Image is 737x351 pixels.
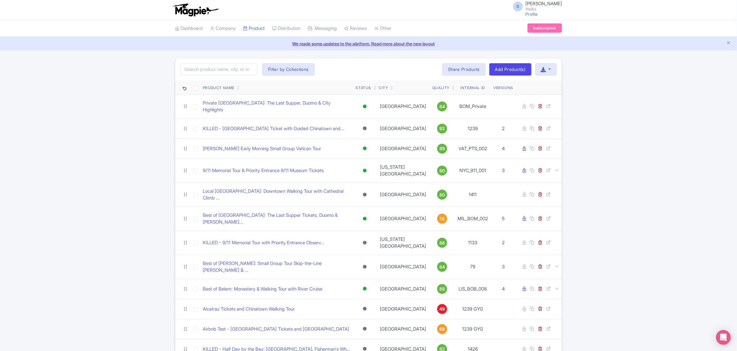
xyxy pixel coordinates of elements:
[439,264,445,270] span: 84
[362,144,368,153] div: Active
[432,166,452,175] a: 90
[454,118,491,138] td: 1239
[454,159,491,183] td: NYC_911_001
[4,40,733,47] a: We made some updates to the platform. Read more about the new layout
[432,262,452,272] a: 84
[203,145,321,152] a: [PERSON_NAME] Early Morning Small Group Vatican Tour
[210,20,236,37] a: Company
[454,94,491,118] td: BOM_Private
[432,124,452,134] a: 92
[439,326,445,332] span: 68
[440,216,445,222] span: 78
[376,183,430,207] td: [GEOGRAPHIC_DATA]
[439,286,445,292] span: 88
[525,1,562,6] span: [PERSON_NAME]
[454,81,491,95] th: Internal ID
[716,330,731,345] div: Open Intercom Messenger
[502,126,505,131] span: 2
[362,304,368,313] div: Archived
[432,324,452,334] a: 68
[376,255,430,279] td: [GEOGRAPHIC_DATA]
[203,125,344,132] a: KILLED - [GEOGRAPHIC_DATA] Ticket with Guided Chinatown and...
[362,262,368,271] div: Archived
[439,125,445,132] span: 92
[509,1,562,11] a: S [PERSON_NAME] Walks
[272,20,300,37] a: Distribution
[376,118,430,138] td: [GEOGRAPHIC_DATA]
[243,20,265,37] a: Product
[439,240,445,246] span: 86
[376,231,430,255] td: [US_STATE][GEOGRAPHIC_DATA]
[527,23,562,33] a: Subscription
[376,159,430,183] td: [US_STATE][GEOGRAPHIC_DATA]
[432,85,450,91] div: Quality
[454,183,491,207] td: 1411
[454,231,491,255] td: 1133
[442,63,486,76] a: Share Products
[262,63,315,76] button: Filter by Collections
[362,102,368,111] div: Active
[439,145,445,152] span: 89
[439,306,445,312] span: 49
[502,146,505,151] span: 4
[376,138,430,159] td: [GEOGRAPHIC_DATA]
[203,100,351,114] a: Private [GEOGRAPHIC_DATA]: The Last Supper, Duomo & City Highlights
[439,103,445,110] span: 84
[172,3,220,17] img: logo-ab69f6fb50320c5b225c76a69d11143b.png
[454,207,491,231] td: MIL_BOM_002
[432,238,452,248] a: 86
[513,2,523,11] span: S
[374,20,391,37] a: Other
[502,167,505,173] span: 3
[454,255,491,279] td: 79
[203,85,234,91] div: Product Name
[432,144,452,154] a: 89
[454,138,491,159] td: VAT_PTS_002
[439,192,445,198] span: 80
[203,260,351,274] a: Best of [PERSON_NAME]: Small Group Tour Skip-the-Line [PERSON_NAME] & ...
[203,212,351,226] a: Best of [GEOGRAPHIC_DATA]: The Last Supper Tickets, Duomo & [PERSON_NAME]...
[489,63,531,76] a: Add Product(s)
[439,167,445,174] span: 90
[376,319,430,339] td: [GEOGRAPHIC_DATA]
[356,85,372,91] div: Status
[203,239,324,246] a: KILLED - 9/11 Memorial Tour with Priority Entrance Observ...
[362,166,368,175] div: Active
[502,216,505,221] span: 5
[491,81,516,95] th: Versions
[454,279,491,299] td: LIS_BOB_008
[308,20,337,37] a: Messaging
[203,286,322,293] a: Best of Belem: Monastery & Walking Tour with River Cruise
[376,299,430,319] td: [GEOGRAPHIC_DATA]
[180,64,257,75] input: Search product name, city, or interal id
[726,40,731,47] button: Close announcement
[432,101,452,111] a: 84
[376,94,430,118] td: [GEOGRAPHIC_DATA]
[454,299,491,319] td: 1239 GYG
[432,284,452,294] a: 88
[432,190,452,200] a: 80
[362,190,368,199] div: Archived
[203,326,349,333] a: Airbnb Test - [GEOGRAPHIC_DATA] Tickets and [GEOGRAPHIC_DATA]
[362,238,368,247] div: Archived
[203,167,324,174] a: 9/11 Memorial Tour & Priority Entrance 9/11 Museum Tickets
[362,284,368,293] div: Active
[203,188,351,202] a: Local [GEOGRAPHIC_DATA]: Downtown Walking Tour with Cathedral Climb ...
[432,304,452,314] a: 49
[203,306,295,313] a: Alcatraz Tickets and Chinatown Walking Tour
[454,319,491,339] td: 1239 GYG
[502,286,505,292] span: 4
[175,20,203,37] a: Dashboard
[362,124,368,133] div: Archived
[502,240,505,246] span: 2
[432,214,452,224] a: 78
[376,207,430,231] td: [GEOGRAPHIC_DATA]
[344,20,367,37] a: Reviews
[362,324,368,333] div: Archived
[362,214,368,223] div: Active
[525,7,562,11] small: Walks
[502,264,505,270] span: 3
[379,85,388,91] div: City
[525,11,538,17] a: Profile
[376,279,430,299] td: [GEOGRAPHIC_DATA]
